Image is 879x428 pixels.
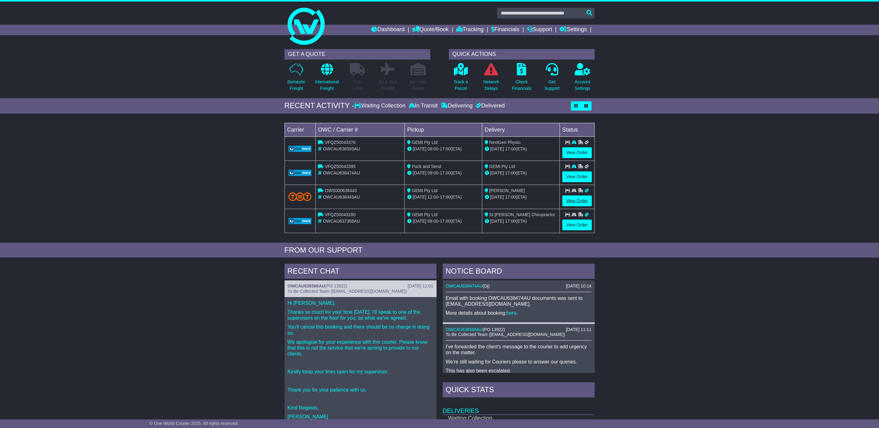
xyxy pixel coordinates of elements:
[413,219,426,224] span: [DATE]
[489,140,521,145] span: NextGen Physio
[412,140,437,145] span: GEMt Pty Ltd
[505,219,516,224] span: 17:00
[315,123,405,136] td: OWC / Carrier #
[428,219,438,224] span: 09:00
[288,300,433,306] p: Hi [PERSON_NAME],
[285,246,595,255] div: FROM OUR SUPPORT
[405,123,482,136] td: Pickup
[288,283,325,288] a: OWCAU636566AU
[323,170,360,175] span: OWCAU638474AU
[490,219,504,224] span: [DATE]
[288,309,433,321] p: Thanks so much for your time [DATE]. I'll speak to one of the supervisors on the floor for you, a...
[379,79,397,92] p: Air & Sea Freight
[489,212,555,217] span: St [PERSON_NAME] Chiropractor
[407,218,480,224] div: - (ETA)
[289,146,312,152] img: GetCarrierServiceLogo
[484,283,488,288] span: Dj
[446,368,592,374] p: This has also been escalated.
[485,146,557,152] div: (ETA)
[428,195,438,199] span: 12:00
[485,218,557,224] div: (ETA)
[512,63,532,95] a: CheckFinancials
[289,218,312,224] img: GetCarrierServiceLogo
[354,103,407,109] div: Waiting Collection
[372,25,405,35] a: Dashboard
[410,79,427,92] p: Air / Sea Depot
[449,49,595,60] div: QUICK ACTIONS
[562,220,592,230] a: View Order
[325,212,356,217] span: VFQZ50043180
[350,79,365,92] p: Full Loads
[289,170,312,176] img: GetCarrierServiceLogo
[407,170,480,176] div: - (ETA)
[150,421,239,426] span: © One World Courier 2025. All rights reserved.
[439,103,474,109] div: Delivering
[287,63,306,95] a: DomesticFreight
[575,79,590,92] p: Account Settings
[288,283,433,289] div: ( )
[428,170,438,175] span: 09:00
[285,123,315,136] td: Carrier
[407,103,439,109] div: In Transit
[506,310,516,316] a: here
[454,63,468,95] a: Track aParcel
[285,101,354,110] div: RECENT ACTIVITY -
[446,283,483,288] a: OWCAU638474AU
[574,63,591,95] a: AccountSettings
[443,264,595,280] div: NOTICE BOARD
[490,170,504,175] span: [DATE]
[483,79,499,92] p: Network Delays
[446,332,565,337] span: To Be Collected Team ([EMAIL_ADDRESS][DOMAIN_NAME])
[413,195,426,199] span: [DATE]
[287,79,305,92] p: Domestic Freight
[289,192,312,201] img: TNT_Domestic.png
[560,123,594,136] td: Status
[482,123,560,136] td: Delivery
[413,170,426,175] span: [DATE]
[327,283,346,288] span: PO 13922
[325,188,357,193] span: OWS000638443
[325,140,356,145] span: VFQZ50043376
[323,146,360,151] span: OWCAU638393AU
[443,382,595,399] div: Quick Stats
[288,289,407,294] span: To Be Collected Team ([EMAIL_ADDRESS][DOMAIN_NAME])
[288,405,433,411] p: Kind Regards,
[412,212,437,217] span: GEMt Pty Ltd
[512,79,531,92] p: Check Financials
[562,171,592,182] a: View Order
[562,195,592,206] a: View Order
[446,327,483,332] a: OWCAU636566AU
[446,359,592,365] p: We're still waiting for Couriers please to answer our queries.
[323,195,360,199] span: OWCAU638443AU
[566,283,591,289] div: [DATE] 10:14
[485,170,557,176] div: (ETA)
[489,188,525,193] span: [PERSON_NAME]
[505,170,516,175] span: 17:00
[407,146,480,152] div: - (ETA)
[288,339,433,357] p: We apologise for your experience with this courier. Please know that this is not the service that...
[483,63,499,95] a: NetworkDelays
[505,195,516,199] span: 17:00
[560,25,587,35] a: Settings
[485,194,557,200] div: (ETA)
[489,164,515,169] span: GEMt Pty Ltd
[490,195,504,199] span: [DATE]
[454,79,468,92] p: Track a Parcel
[323,219,360,224] span: OWCAU637368AU
[566,327,591,332] div: [DATE] 11:11
[446,327,592,332] div: ( )
[446,295,592,307] p: Email with booking OWCAU638474AU documents was sent to [EMAIL_ADDRESS][DOMAIN_NAME].
[527,25,552,35] a: Support
[446,344,592,355] p: I've forwarded the client's message to the courier to add urgency on the matter.
[285,49,430,60] div: GET A QUOTE
[474,103,505,109] div: Delivered
[544,63,560,95] a: GetSupport
[562,147,592,158] a: View Order
[325,164,356,169] span: VFQZ50043395
[440,170,451,175] span: 17:00
[288,324,433,336] p: You'll cancel this booking and there should be no charge in doing so.
[443,415,539,422] td: Waiting Collection
[544,79,560,92] p: Get Support
[288,369,433,375] p: Kindly keep your lines open for my supervisor.
[288,387,433,393] p: Thank you for your patience with us.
